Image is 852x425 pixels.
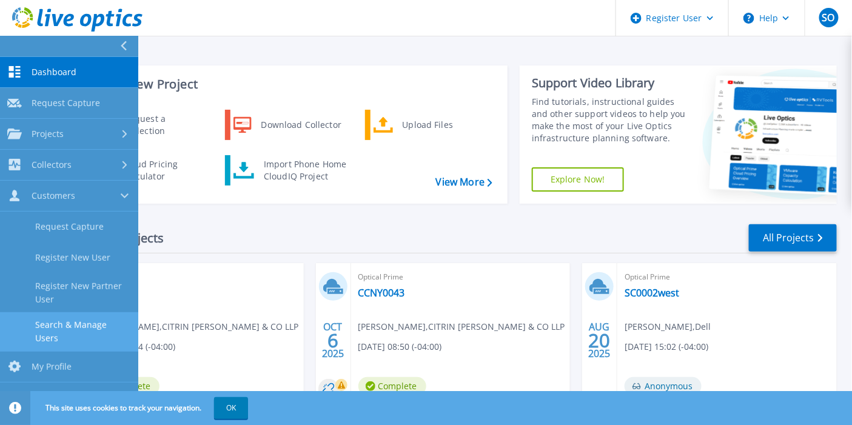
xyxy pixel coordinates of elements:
[92,270,297,284] span: Optical Prime
[358,287,405,299] a: CCNY0043
[32,361,72,372] span: My Profile
[117,158,207,182] div: Cloud Pricing Calculator
[225,110,349,140] a: Download Collector
[532,75,690,91] div: Support Video Library
[588,318,611,363] div: AUG 2025
[32,67,76,78] span: Dashboard
[118,113,207,137] div: Request a Collection
[365,110,489,140] a: Upload Files
[532,167,624,192] a: Explore Now!
[32,159,72,170] span: Collectors
[214,397,248,419] button: OK
[358,377,426,395] span: Complete
[358,270,563,284] span: Optical Prime
[255,113,347,137] div: Download Collector
[33,397,248,419] span: This site uses cookies to track your navigation.
[749,224,837,252] a: All Projects
[625,377,702,395] span: Anonymous
[86,78,492,91] h3: Start a New Project
[258,158,352,182] div: Import Phone Home CloudIQ Project
[358,320,565,333] span: [PERSON_NAME] , CITRIN [PERSON_NAME] & CO LLP
[625,340,708,353] span: [DATE] 15:02 (-04:00)
[32,190,75,201] span: Customers
[92,320,298,333] span: [PERSON_NAME] , CITRIN [PERSON_NAME] & CO LLP
[327,335,338,346] span: 6
[32,129,64,139] span: Projects
[321,318,344,363] div: OCT 2025
[397,113,486,137] div: Upload Files
[625,287,679,299] a: SC0002west
[589,335,611,346] span: 20
[822,13,835,22] span: SO
[358,340,442,353] span: [DATE] 08:50 (-04:00)
[532,96,690,144] div: Find tutorials, instructional guides and other support videos to help you make the most of your L...
[625,320,711,333] span: [PERSON_NAME] , Dell
[625,270,830,284] span: Optical Prime
[86,110,210,140] a: Request a Collection
[86,155,210,186] a: Cloud Pricing Calculator
[32,98,100,109] span: Request Capture
[436,176,492,188] a: View More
